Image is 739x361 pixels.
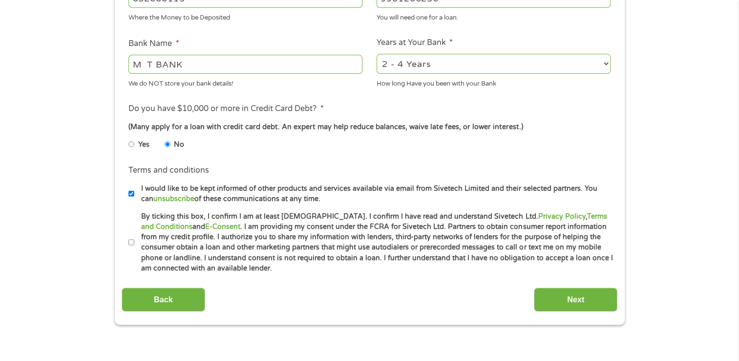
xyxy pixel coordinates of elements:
label: Yes [138,139,149,150]
div: We do NOT store your bank details! [128,75,362,89]
label: Years at Your Bank [377,38,453,48]
div: You will need one for a loan. [377,10,611,23]
label: No [174,139,184,150]
label: Terms and conditions [128,165,209,176]
a: E-Consent [205,223,240,231]
a: Terms and Conditions [141,212,607,231]
input: Next [534,288,617,312]
label: I would like to be kept informed of other products and services available via email from Sivetech... [134,183,613,204]
label: Bank Name [128,39,179,49]
a: Privacy Policy [538,212,585,221]
label: Do you have $10,000 or more in Credit Card Debt? [128,104,323,114]
input: Back [122,288,205,312]
div: How long Have you been with your Bank [377,75,611,89]
label: By ticking this box, I confirm I am at least [DEMOGRAPHIC_DATA]. I confirm I have read and unders... [134,211,613,274]
div: (Many apply for a loan with credit card debt. An expert may help reduce balances, waive late fees... [128,122,610,133]
div: Where the Money to be Deposited [128,10,362,23]
a: unsubscribe [153,195,194,203]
